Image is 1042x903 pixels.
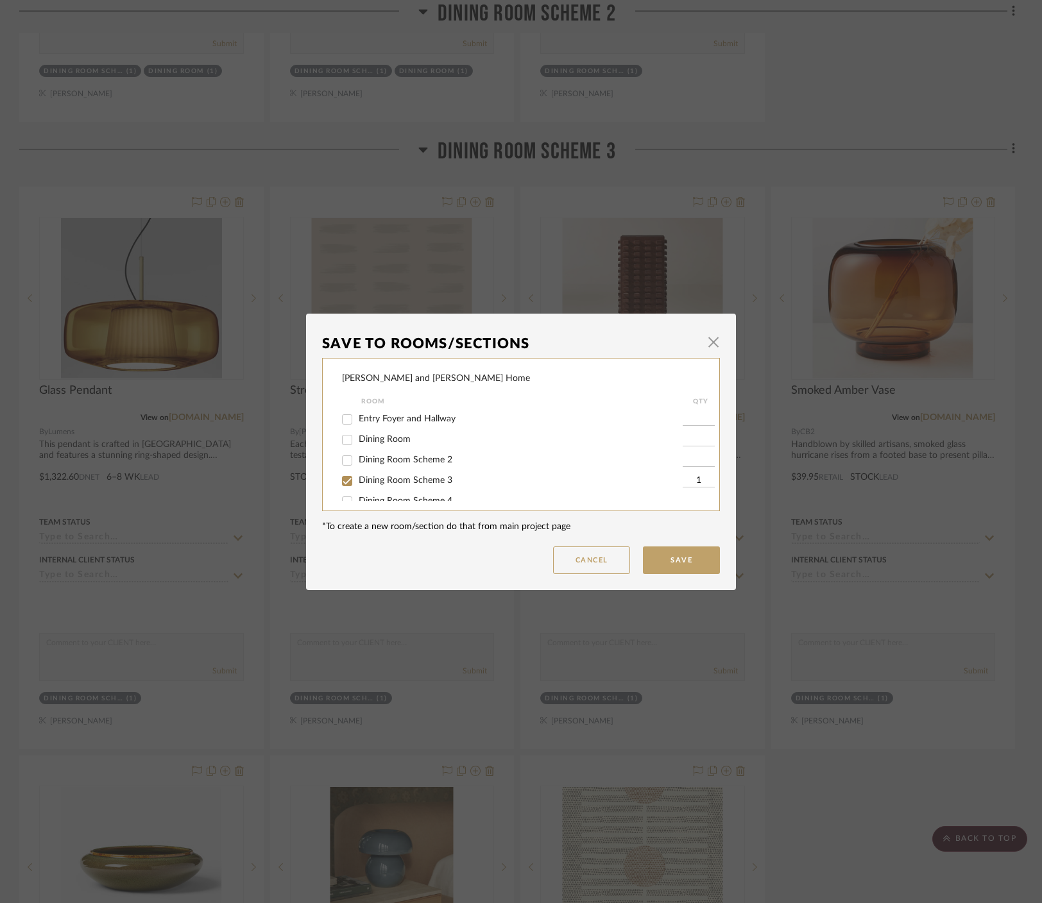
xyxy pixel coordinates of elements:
[322,330,701,358] div: Save To Rooms/Sections
[361,394,683,409] div: Room
[359,496,452,505] span: Dining Room Scheme 4
[683,394,718,409] div: QTY
[322,330,720,358] dialog-header: Save To Rooms/Sections
[359,414,456,423] span: Entry Foyer and Hallway
[643,546,720,574] button: Save
[701,330,726,355] button: Close
[553,546,630,574] button: Cancel
[322,520,720,534] div: *To create a new room/section do that from main project page
[342,372,530,385] div: [PERSON_NAME] and [PERSON_NAME] Home
[359,435,411,444] span: Dining Room
[359,455,452,464] span: Dining Room Scheme 2
[359,476,452,485] span: Dining Room Scheme 3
